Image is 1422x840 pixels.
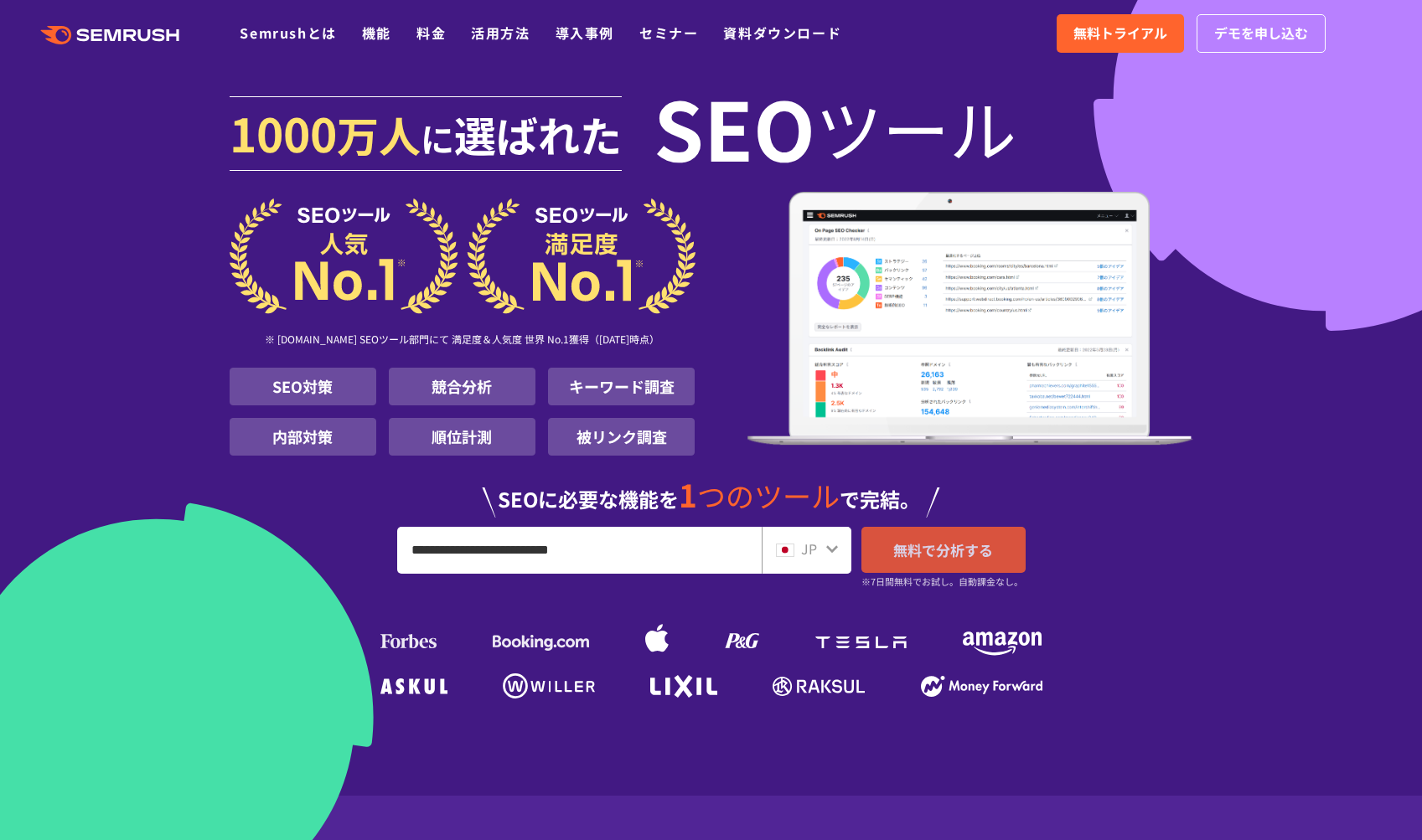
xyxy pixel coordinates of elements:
[893,539,993,560] span: 無料で分析する
[556,23,614,43] a: 導入事例
[416,23,446,43] a: 料金
[230,99,337,166] span: 1000
[230,418,376,456] li: 内部対策
[723,23,841,43] a: 資料ダウンロード
[654,94,815,161] span: SEO
[801,539,817,559] span: JP
[639,23,698,43] a: セミナー
[548,418,695,456] li: 被リンク調査
[421,114,454,162] span: に
[389,418,535,456] li: 順位計測
[861,527,1026,573] a: 無料で分析する
[230,462,1193,518] div: SEOに必要な機能を
[679,472,697,517] span: 1
[240,23,336,43] a: Semrushとは
[398,528,761,573] input: URL、キーワードを入力してください
[230,314,695,368] div: ※ [DOMAIN_NAME] SEOツール部門にて 満足度＆人気度 世界 No.1獲得（[DATE]時点）
[1057,14,1184,53] a: 無料トライアル
[861,574,1023,590] small: ※7日間無料でお試し。自動課金なし。
[840,484,920,513] span: で完結。
[337,104,421,164] span: 万人
[362,23,391,43] a: 機能
[389,368,535,405] li: 競合分析
[815,94,1016,161] span: ツール
[1073,23,1167,44] span: 無料トライアル
[1197,14,1326,53] a: デモを申し込む
[697,475,840,516] span: つのツール
[548,368,695,405] li: キーワード調査
[230,368,376,405] li: SEO対策
[471,23,530,43] a: 活用方法
[454,104,622,164] span: 選ばれた
[1214,23,1308,44] span: デモを申し込む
